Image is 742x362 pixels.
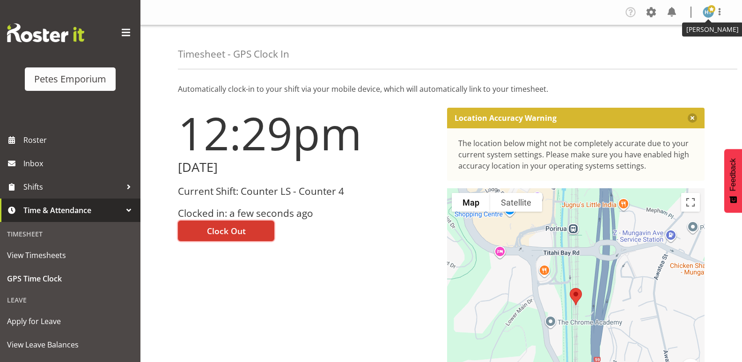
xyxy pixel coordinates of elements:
p: Automatically clock-in to your shift via your mobile device, which will automatically link to you... [178,83,705,95]
button: Clock Out [178,221,274,241]
span: GPS Time Clock [7,272,133,286]
img: Rosterit website logo [7,23,84,42]
span: Inbox [23,156,136,170]
a: View Timesheets [2,244,138,267]
span: Shifts [23,180,122,194]
span: Feedback [729,158,737,191]
span: Roster [23,133,136,147]
img: helena-tomlin701.jpg [703,7,714,18]
h3: Current Shift: Counter LS - Counter 4 [178,186,436,197]
a: View Leave Balances [2,333,138,356]
h4: Timesheet - GPS Clock In [178,49,289,59]
span: Time & Attendance [23,203,122,217]
button: Show satellite imagery [490,193,542,212]
div: Petes Emporium [34,72,106,86]
a: GPS Time Clock [2,267,138,290]
span: Apply for Leave [7,314,133,328]
div: The location below might not be completely accurate due to your current system settings. Please m... [458,138,694,171]
h2: [DATE] [178,160,436,175]
h3: Clocked in: a few seconds ago [178,208,436,219]
span: View Timesheets [7,248,133,262]
span: Clock Out [207,225,246,237]
h1: 12:29pm [178,108,436,158]
div: Timesheet [2,224,138,244]
p: Location Accuracy Warning [455,113,557,123]
a: Apply for Leave [2,310,138,333]
button: Close message [688,113,697,123]
button: Show street map [452,193,490,212]
div: Leave [2,290,138,310]
button: Toggle fullscreen view [681,193,700,212]
span: View Leave Balances [7,338,133,352]
button: Feedback - Show survey [724,149,742,213]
